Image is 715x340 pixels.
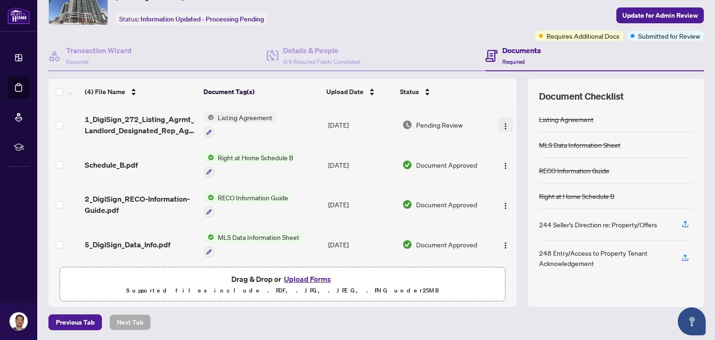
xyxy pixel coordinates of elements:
[539,248,670,268] div: 248 Entry/Access to Property Tenant Acknowledgement
[326,87,364,97] span: Upload Date
[323,79,396,105] th: Upload Date
[85,159,138,170] span: Schedule_B.pdf
[66,45,132,56] h4: Transaction Wizard
[638,31,700,41] span: Submitted for Review
[324,185,398,225] td: [DATE]
[85,114,196,136] span: 1_DigiSign_272_Listing_Agrmt_Landlord_Designated_Rep_Agrmt_Auth_to_Offer_for_Lease_-_PropTx-[PERS...
[622,8,698,23] span: Update for Admin Review
[416,239,477,250] span: Document Approved
[402,199,412,210] img: Document Status
[204,232,214,242] img: Status Icon
[616,7,704,23] button: Update for Admin Review
[502,242,509,249] img: Logo
[416,160,477,170] span: Document Approved
[539,140,621,150] div: MLS Data Information Sheet
[324,105,398,145] td: [DATE]
[416,120,463,130] span: Pending Review
[539,114,594,124] div: Listing Agreement
[204,232,303,257] button: Status IconMLS Data Information Sheet
[283,45,360,56] h4: Details & People
[204,192,292,218] button: Status IconRECO Information Guide
[10,313,27,330] img: Profile Icon
[402,160,412,170] img: Document Status
[678,307,706,335] button: Open asap
[7,7,30,24] img: logo
[214,152,297,163] span: Right at Home Schedule B
[214,192,292,203] span: RECO Information Guide
[502,45,541,56] h4: Documents
[214,112,276,122] span: Listing Agreement
[204,112,276,137] button: Status IconListing Agreement
[498,237,513,252] button: Logo
[502,58,525,65] span: Required
[396,79,488,105] th: Status
[214,232,303,242] span: MLS Data Information Sheet
[60,267,505,302] span: Drag & Drop orUpload FormsSupported files include .PDF, .JPG, .JPEG, .PNG under25MB
[48,314,102,330] button: Previous Tab
[400,87,419,97] span: Status
[281,273,334,285] button: Upload Forms
[502,202,509,210] img: Logo
[539,219,657,230] div: 244 Seller’s Direction re: Property/Offers
[204,112,214,122] img: Status Icon
[324,145,398,185] td: [DATE]
[204,152,297,177] button: Status IconRight at Home Schedule B
[66,58,88,65] span: Required
[231,273,334,285] span: Drag & Drop or
[502,162,509,170] img: Logo
[539,165,609,176] div: RECO Information Guide
[546,31,620,41] span: Requires Additional Docs
[204,192,214,203] img: Status Icon
[56,315,94,330] span: Previous Tab
[115,13,268,25] div: Status:
[498,117,513,132] button: Logo
[85,239,170,250] span: 5_DigiSign_Data_Info.pdf
[539,191,614,201] div: Right at Home Schedule B
[141,15,264,23] span: Information Updated - Processing Pending
[85,193,196,216] span: 2_DigiSign_RECO-Information-Guide.pdf
[204,152,214,163] img: Status Icon
[109,314,151,330] button: Next Tab
[81,79,200,105] th: (4) File Name
[539,90,624,103] span: Document Checklist
[416,199,477,210] span: Document Approved
[502,122,509,130] img: Logo
[324,224,398,265] td: [DATE]
[498,197,513,212] button: Logo
[498,157,513,172] button: Logo
[200,79,323,105] th: Document Tag(s)
[283,58,360,65] span: 4/4 Required Fields Completed
[402,120,412,130] img: Document Status
[402,239,412,250] img: Document Status
[66,285,499,296] p: Supported files include .PDF, .JPG, .JPEG, .PNG under 25 MB
[85,87,125,97] span: (4) File Name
